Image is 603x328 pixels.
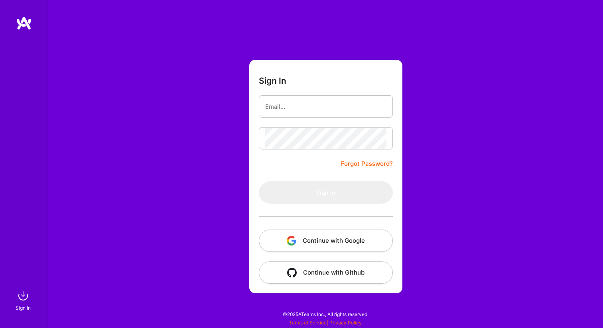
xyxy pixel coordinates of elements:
[259,76,286,86] h3: Sign In
[289,320,327,326] a: Terms of Service
[16,304,31,312] div: Sign In
[259,261,393,284] button: Continue with Github
[287,268,297,277] img: icon
[289,320,362,326] span: |
[329,320,362,326] a: Privacy Policy
[259,230,393,252] button: Continue with Google
[15,288,31,304] img: sign in
[259,181,393,204] button: Sign In
[48,304,603,324] div: © 2025 ATeams Inc., All rights reserved.
[16,16,32,30] img: logo
[17,288,31,312] a: sign inSign In
[287,236,296,246] img: icon
[341,159,393,169] a: Forgot Password?
[265,96,386,117] input: Email...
